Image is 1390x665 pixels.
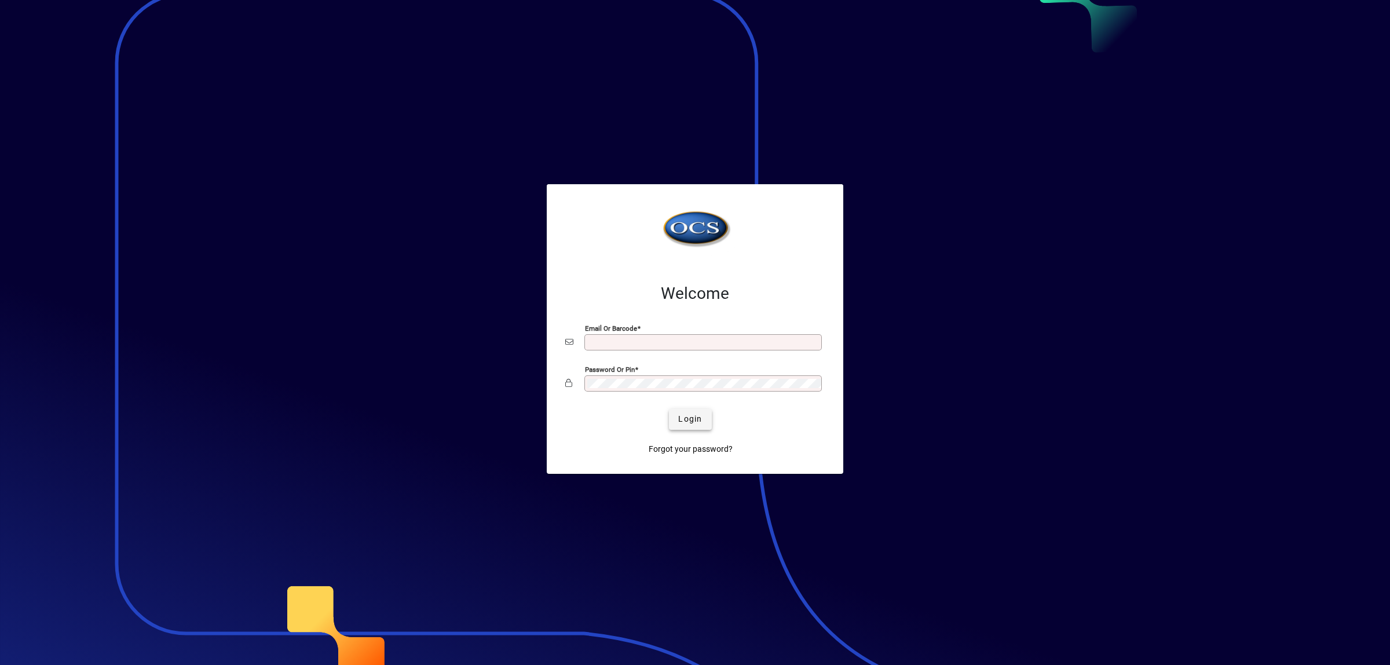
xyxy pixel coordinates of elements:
button: Login [669,409,711,430]
mat-label: Password or Pin [585,365,635,373]
a: Forgot your password? [644,439,737,460]
span: Login [678,413,702,425]
mat-label: Email or Barcode [585,324,637,332]
h2: Welcome [565,284,825,304]
span: Forgot your password? [649,443,733,455]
